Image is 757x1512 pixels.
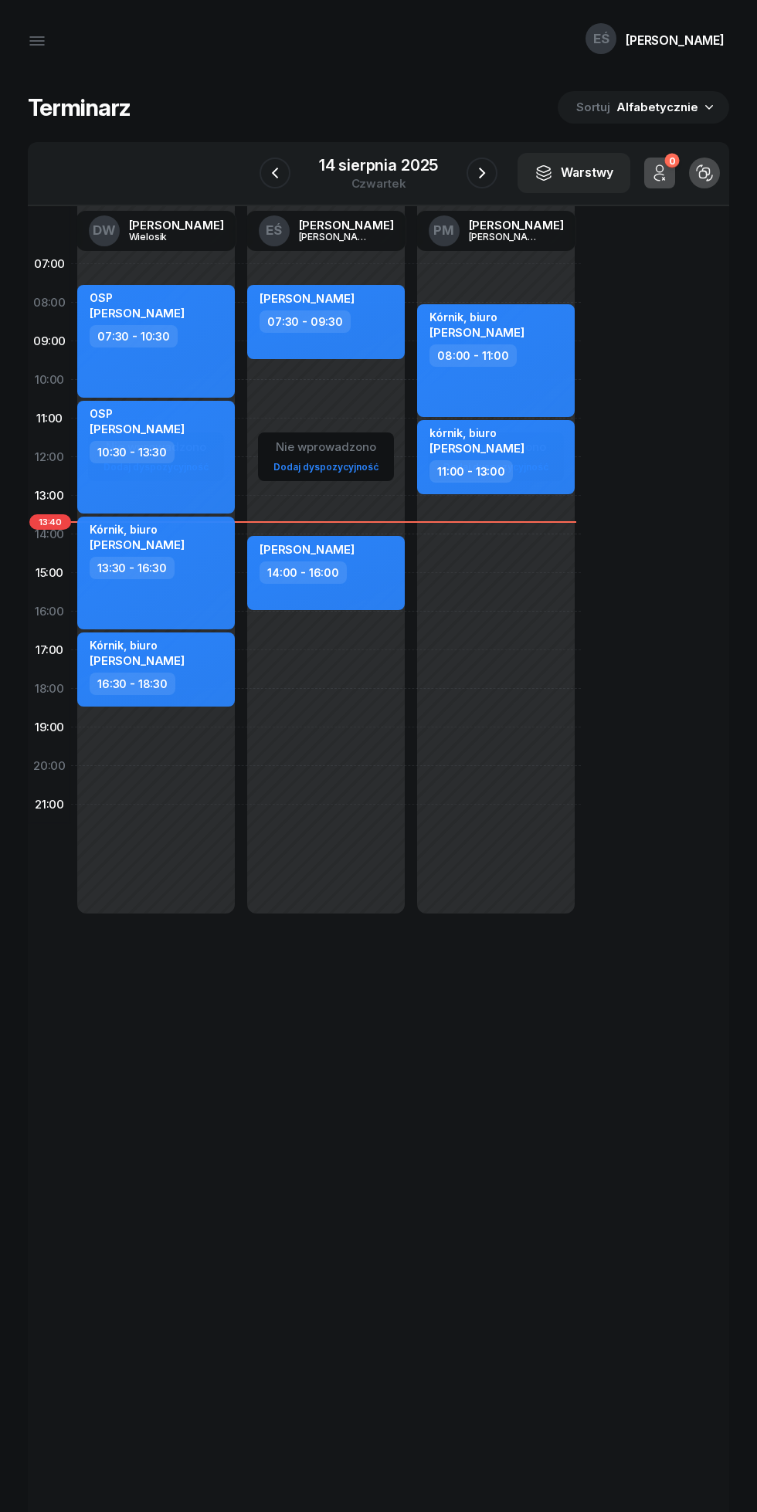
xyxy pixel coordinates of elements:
[299,232,373,242] div: [PERSON_NAME]
[260,310,351,333] div: 07:30 - 09:30
[28,283,71,322] div: 08:00
[319,178,438,189] div: czwartek
[319,158,438,173] div: 14 sierpnia 2025
[90,537,185,552] span: [PERSON_NAME]
[576,97,613,117] span: Sortuj
[90,557,175,579] div: 13:30 - 16:30
[129,232,203,242] div: Wielosik
[90,653,185,668] span: [PERSON_NAME]
[76,211,236,251] a: DW[PERSON_NAME]Wielosik
[469,232,543,242] div: [PERSON_NAME]
[416,211,576,251] a: PM[PERSON_NAME][PERSON_NAME]
[260,561,347,584] div: 14:00 - 16:00
[28,93,131,121] h1: Terminarz
[28,592,71,631] div: 16:00
[626,34,725,46] div: [PERSON_NAME]
[90,639,185,652] div: Kórnik, biuro
[429,310,524,324] div: Kórnik, biuro
[28,708,71,747] div: 19:00
[28,476,71,515] div: 13:00
[28,747,71,785] div: 20:00
[90,407,185,420] div: OSP
[260,291,355,306] span: [PERSON_NAME]
[558,91,729,124] button: Sortuj Alfabetycznie
[90,673,175,695] div: 16:30 - 18:30
[429,325,524,340] span: [PERSON_NAME]
[469,219,564,231] div: [PERSON_NAME]
[429,460,513,483] div: 11:00 - 13:00
[266,224,282,237] span: EŚ
[593,32,609,46] span: EŚ
[28,399,71,438] div: 11:00
[246,211,406,251] a: EŚ[PERSON_NAME][PERSON_NAME]
[28,361,71,399] div: 10:00
[664,154,679,168] div: 0
[267,434,385,480] button: Nie wprowadzonoDodaj dyspozycyjność
[28,785,71,824] div: 21:00
[90,422,185,436] span: [PERSON_NAME]
[28,515,71,554] div: 14:00
[90,325,178,347] div: 07:30 - 10:30
[267,458,385,476] a: Dodaj dyspozycyjność
[90,523,185,536] div: Kórnik, biuro
[518,153,630,193] button: Warstwy
[28,670,71,708] div: 18:00
[429,426,524,439] div: kórnik, biuro
[28,438,71,476] div: 12:00
[299,219,394,231] div: [PERSON_NAME]
[93,224,116,237] span: DW
[267,437,385,457] div: Nie wprowadzono
[429,344,517,367] div: 08:00 - 11:00
[129,219,224,231] div: [PERSON_NAME]
[644,158,675,188] button: 0
[433,224,454,237] span: PM
[28,554,71,592] div: 15:00
[260,542,355,557] span: [PERSON_NAME]
[535,163,613,183] div: Warstwy
[429,441,524,456] span: [PERSON_NAME]
[90,291,185,304] div: OSP
[29,514,71,530] span: 13:40
[28,631,71,670] div: 17:00
[28,245,71,283] div: 07:00
[90,306,185,320] span: [PERSON_NAME]
[28,322,71,361] div: 09:00
[90,441,175,463] div: 10:30 - 13:30
[616,100,698,114] span: Alfabetycznie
